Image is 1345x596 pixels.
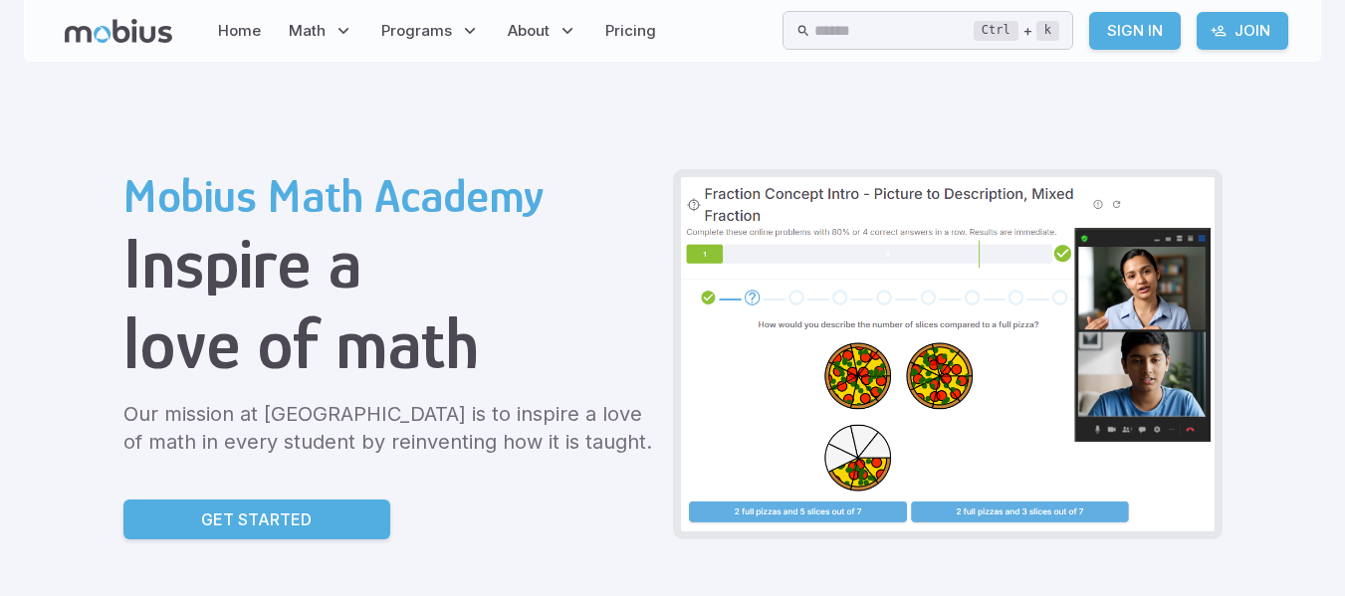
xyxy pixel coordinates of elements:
[201,507,312,531] p: Get Started
[123,303,657,384] h1: love of math
[123,169,657,223] h2: Mobius Math Academy
[974,21,1018,41] kbd: Ctrl
[1197,12,1288,50] a: Join
[508,20,550,42] span: About
[974,19,1059,43] div: +
[212,8,267,54] a: Home
[1036,21,1059,41] kbd: k
[123,400,657,456] p: Our mission at [GEOGRAPHIC_DATA] is to inspire a love of math in every student by reinventing how...
[123,499,390,539] a: Get Started
[599,8,662,54] a: Pricing
[681,177,1215,531] img: Grade 6 Class
[289,20,326,42] span: Math
[381,20,452,42] span: Programs
[123,223,657,303] h1: Inspire a
[1089,12,1181,50] a: Sign In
